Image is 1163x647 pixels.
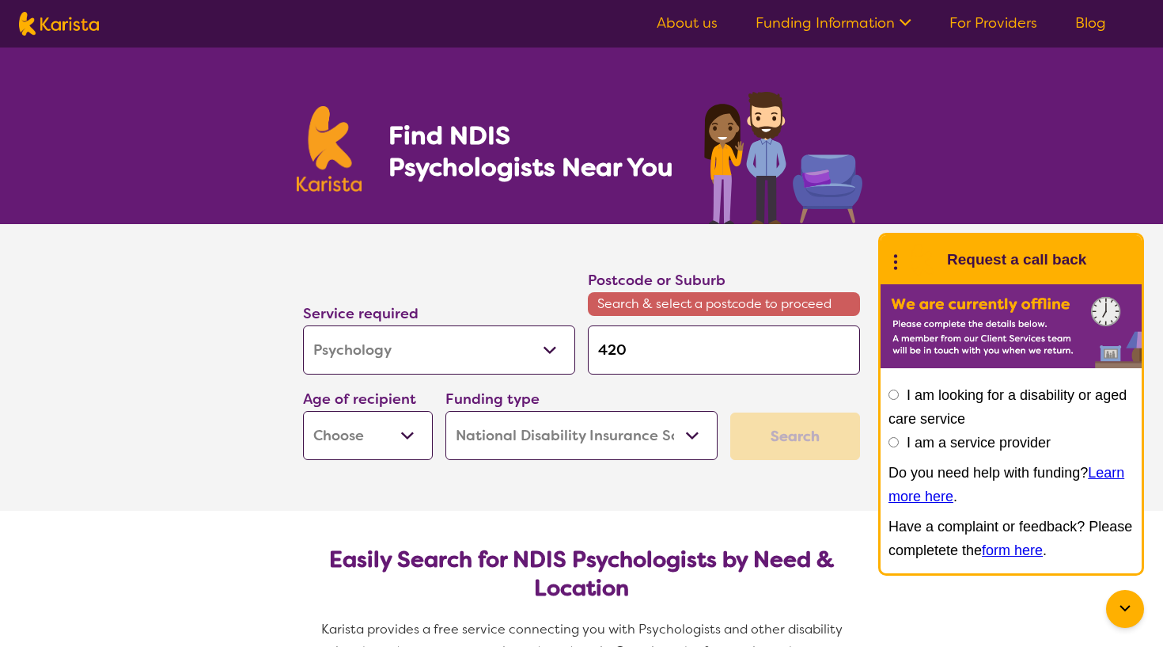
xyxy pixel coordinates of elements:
[303,390,416,409] label: Age of recipient
[297,106,362,192] img: Karista logo
[888,515,1134,562] p: Have a complaint or feedback? Please completete the .
[316,546,847,603] h2: Easily Search for NDIS Psychologists by Need & Location
[888,387,1127,427] label: I am looking for a disability or aged care service
[949,13,1037,32] a: For Providers
[906,244,938,276] img: Karista
[881,284,1142,368] img: Karista offline chat form to request call back
[388,120,681,183] h1: Find NDIS Psychologists Near You
[907,435,1051,451] label: I am a service provider
[588,325,860,375] input: Type
[699,86,866,224] img: psychology
[947,248,1086,272] h1: Request a call back
[1075,13,1106,32] a: Blog
[657,13,718,32] a: About us
[588,271,725,290] label: Postcode or Suburb
[888,461,1134,508] p: Do you need help with funding? .
[982,542,1043,558] a: form here
[303,304,419,323] label: Service required
[445,390,540,409] label: Funding type
[588,292,860,316] span: Search & select a postcode to proceed
[756,13,911,32] a: Funding Information
[19,12,99,36] img: Karista logo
